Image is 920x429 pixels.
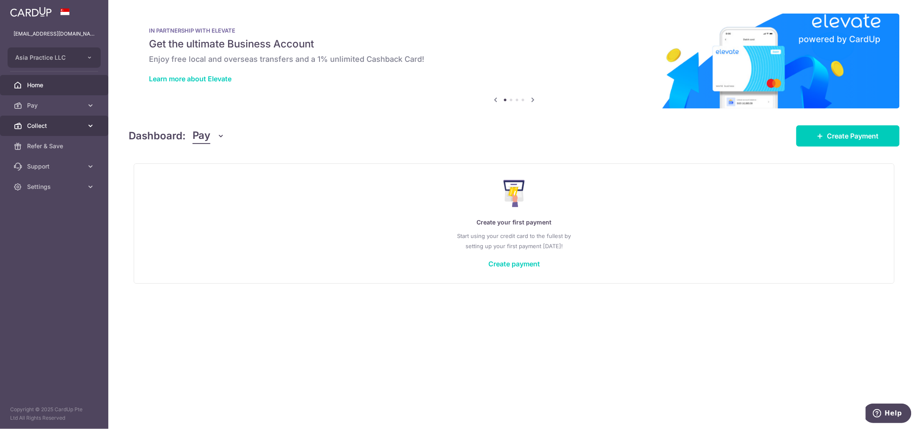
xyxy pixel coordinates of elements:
a: Learn more about Elevate [149,75,231,83]
button: Asia Practice LLC [8,47,101,68]
h6: Enjoy free local and overseas transfers and a 1% unlimited Cashback Card! [149,54,879,64]
a: Create payment [488,260,540,268]
p: [EMAIL_ADDRESS][DOMAIN_NAME] [14,30,95,38]
span: Home [27,81,83,89]
p: Start using your credit card to the fullest by setting up your first payment [DATE]! [151,231,877,251]
h5: Get the ultimate Business Account [149,37,879,51]
p: Create your first payment [151,217,877,227]
img: Make Payment [504,180,525,207]
span: Asia Practice LLC [15,53,78,62]
span: Create Payment [827,131,879,141]
img: Renovation banner [129,14,900,108]
a: Create Payment [796,125,900,147]
span: Collect [27,122,83,130]
span: Refer & Save [27,142,83,150]
span: Settings [27,183,83,191]
h4: Dashboard: [129,128,186,144]
img: CardUp [10,7,52,17]
iframe: Opens a widget where you can find more information [866,404,912,425]
span: Pay [193,128,210,144]
p: IN PARTNERSHIP WITH ELEVATE [149,27,879,34]
button: Pay [193,128,225,144]
span: Pay [27,101,83,110]
span: Support [27,162,83,171]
